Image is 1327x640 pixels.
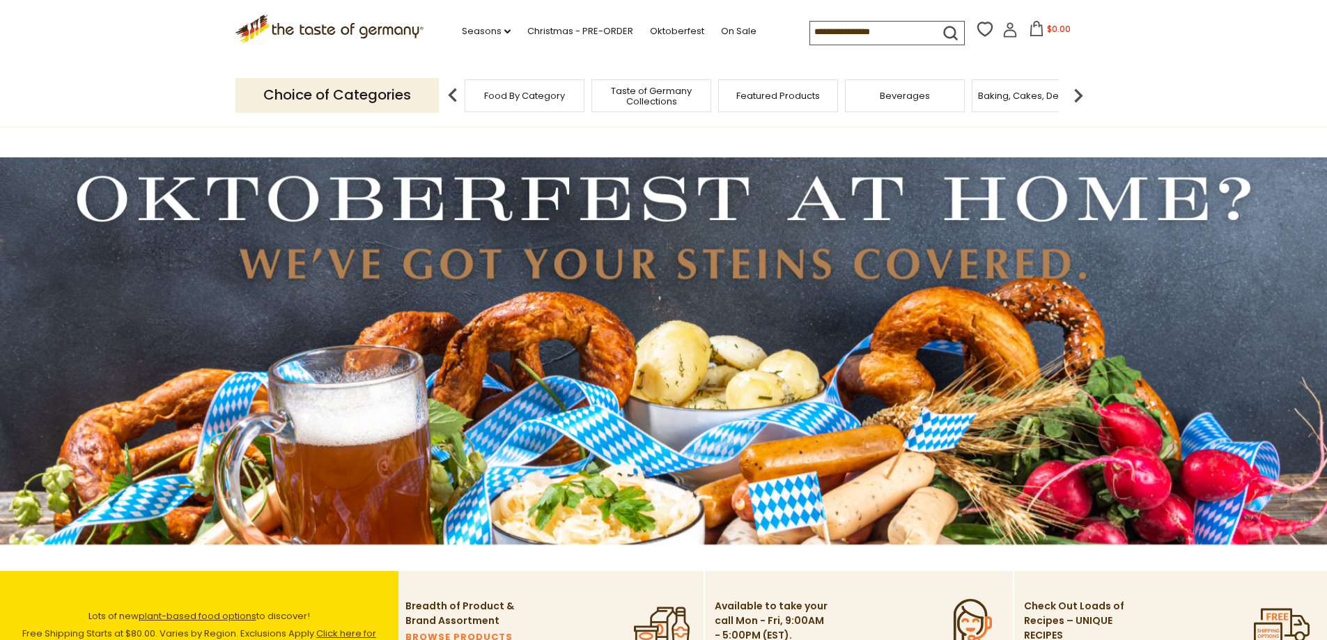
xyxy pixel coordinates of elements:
[721,24,756,39] a: On Sale
[978,91,1086,101] a: Baking, Cakes, Desserts
[880,91,930,101] a: Beverages
[405,599,520,628] p: Breadth of Product & Brand Assortment
[484,91,565,101] a: Food By Category
[1047,23,1071,35] span: $0.00
[650,24,704,39] a: Oktoberfest
[462,24,511,39] a: Seasons
[139,609,256,623] a: plant-based food options
[1021,21,1080,42] button: $0.00
[439,81,467,109] img: previous arrow
[596,86,707,107] a: Taste of Germany Collections
[527,24,633,39] a: Christmas - PRE-ORDER
[736,91,820,101] a: Featured Products
[1064,81,1092,109] img: next arrow
[235,78,439,112] p: Choice of Categories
